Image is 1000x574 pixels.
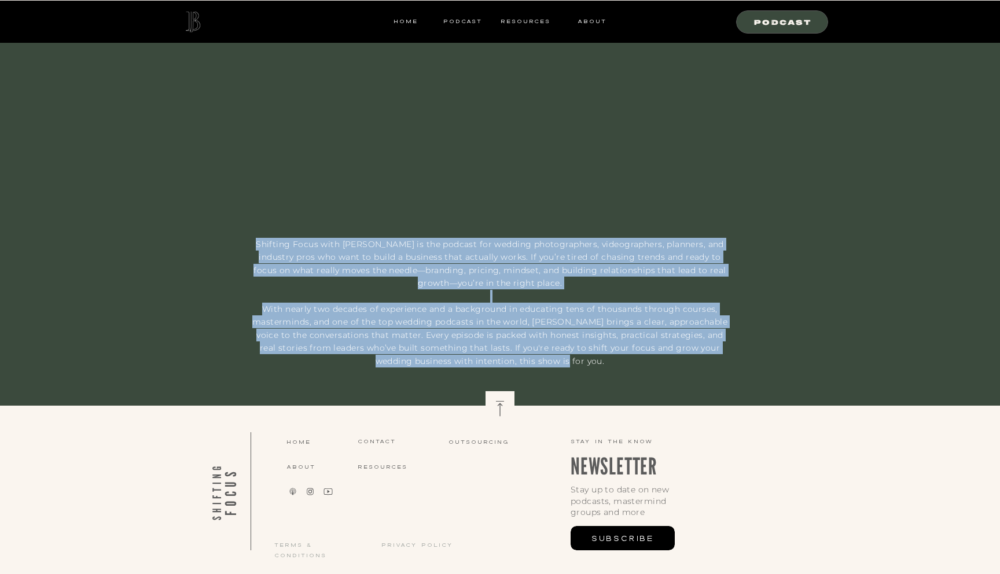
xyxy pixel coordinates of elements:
[339,36,661,218] video: Your browser does not support the video tag.
[394,16,418,27] a: HOME
[440,16,486,27] a: Podcast
[591,532,654,544] span: subscribe
[286,462,358,472] a: about
[358,462,440,472] a: resources
[220,432,241,550] a: FOCUS
[577,16,606,27] a: ABOUT
[571,450,787,472] p: NEWSLETTER
[571,526,675,550] a: subscribe
[358,436,429,447] a: CONTACT
[497,16,550,27] a: resources
[248,238,732,347] p: Shifting Focus with [PERSON_NAME] is the podcast for wedding photographers, videographers, planne...
[274,540,366,550] a: terms & conditions
[381,540,473,550] a: privacy policy
[209,432,241,550] a: SHIFTING
[744,16,822,27] a: Podcast
[571,437,788,446] p: Stay in the know
[571,484,698,525] p: Stay up to date on new podcasts, mastermind groups and more
[286,437,358,447] a: home
[448,437,531,447] a: Outsourcing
